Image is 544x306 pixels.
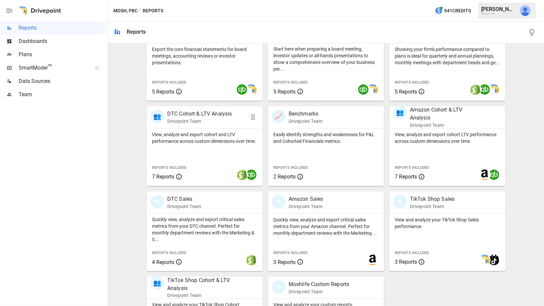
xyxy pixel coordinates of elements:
p: Amazon Cohort & LTV Analysis [410,106,483,122]
div: 👥 [393,106,407,119]
div: 📈 [272,110,285,123]
p: Amazon Sales [289,195,323,203]
div: Reports [127,29,146,35]
p: Drivepoint Team [289,203,323,210]
img: amazon [479,169,490,180]
span: Reports [19,24,106,32]
span: Reports Included [152,80,186,85]
span: 3 Reports [395,259,417,265]
div: [PERSON_NAME] [481,6,516,12]
p: TikTok Shop Sales [410,195,455,203]
span: 2 Reports [273,173,296,180]
p: Easily identify strengths and weaknesses for P&L and Cohorted Financials metrics. [273,131,379,145]
img: smart model [489,84,499,95]
span: Reports Included [273,80,308,85]
p: Drivepoint Team [410,203,455,210]
p: Drivepoint Team [167,292,241,299]
span: 5 Reports [273,89,296,95]
p: Showing your firm's performance compared to plans is ideal for quarterly and annual plannings, mo... [395,46,500,66]
p: Quickly view, analyze and export critical sales metrics from your Amazon channel. Perfect for mon... [273,216,379,236]
span: ™ [48,63,52,71]
p: Drivepoint Team [289,118,323,125]
p: Moshlife Custom Reports [289,280,349,288]
img: smart model [367,84,378,95]
button: Jeff Gamsey [516,1,535,20]
p: Drivepoint Team [167,118,232,125]
div: 🛍 [393,195,407,208]
span: Reports Included [273,251,308,255]
span: Reports Included [152,251,186,255]
span: 4 Reports [152,259,174,265]
p: Export the core financial statements for board meetings, accounting reviews or investor presentat... [152,46,257,66]
span: Dashboards [19,37,106,45]
div: MOSH, PBC [481,12,516,15]
p: View, analyze and export cohort and LTV performance across custom dimensions over time. [152,131,257,145]
span: Reports Included [395,80,429,85]
div: 👥 [151,276,164,290]
span: 7 Reports [152,173,174,180]
img: amazon [367,255,378,265]
p: TikTok Shop Cohort & LTV Analysis [167,276,241,292]
span: 5 Reports [152,89,174,95]
span: 3 Reports [273,259,296,265]
img: quickbooks [479,84,490,95]
img: tiktok [489,255,499,265]
span: SmartModel [19,64,88,72]
img: smart model [479,255,490,265]
span: Reports Included [395,165,429,170]
p: Drivepoint Team [289,288,349,295]
img: quickbooks [489,169,499,180]
span: 5 Reports [395,89,417,95]
p: Start here when preparing a board meeting, investor updates or all-hands presentations to show a ... [273,46,379,72]
img: quickbooks [237,84,247,95]
p: Drivepoint Team [167,203,201,210]
p: Drivepoint Team [410,122,483,129]
span: Reports Included [395,251,429,255]
img: shopify [237,169,247,180]
p: DTC Sales [167,195,201,203]
p: DTC Cohort & LTV Analysis [167,110,232,118]
span: 941 Credits [445,7,471,15]
img: shopify [470,84,481,95]
img: smart model [246,84,257,95]
img: quickbooks [358,84,369,95]
span: Data Sources [19,77,106,85]
p: View and analyze your TikTok Shop Sales performance. [395,216,500,230]
img: shopify [246,255,257,265]
button: MOSH, PBC [113,7,138,15]
div: 🗓 [272,280,285,294]
span: Reports Included [273,165,308,170]
span: Reports Included [152,165,186,170]
span: Plans [19,51,106,59]
p: Benchmarks [289,110,323,118]
div: 🛍 [272,195,285,208]
div: 🛍 [151,195,164,208]
img: Jeff Gamsey [520,5,531,16]
p: View, analyze and export cohort LTV performance across custom dimensions over time. [395,131,500,145]
span: Team [19,91,106,99]
button: 941Credits [432,5,474,17]
img: quickbooks [246,169,257,180]
div: 👥 [151,110,164,123]
div: / [139,7,141,15]
p: Quickly view, analyze and export critical sales metrics from your DTC channel. Perfect for monthl... [152,216,257,243]
span: 7 Reports [395,173,417,180]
